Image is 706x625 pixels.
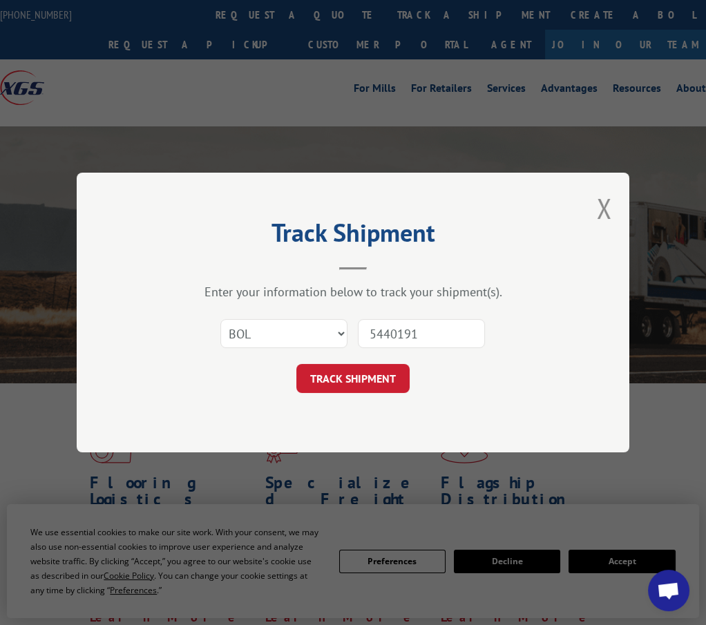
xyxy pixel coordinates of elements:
[358,319,485,348] input: Number(s)
[146,284,560,300] div: Enter your information below to track your shipment(s).
[296,364,410,393] button: TRACK SHIPMENT
[597,190,612,227] button: Close modal
[146,223,560,249] h2: Track Shipment
[648,570,689,611] div: Open chat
